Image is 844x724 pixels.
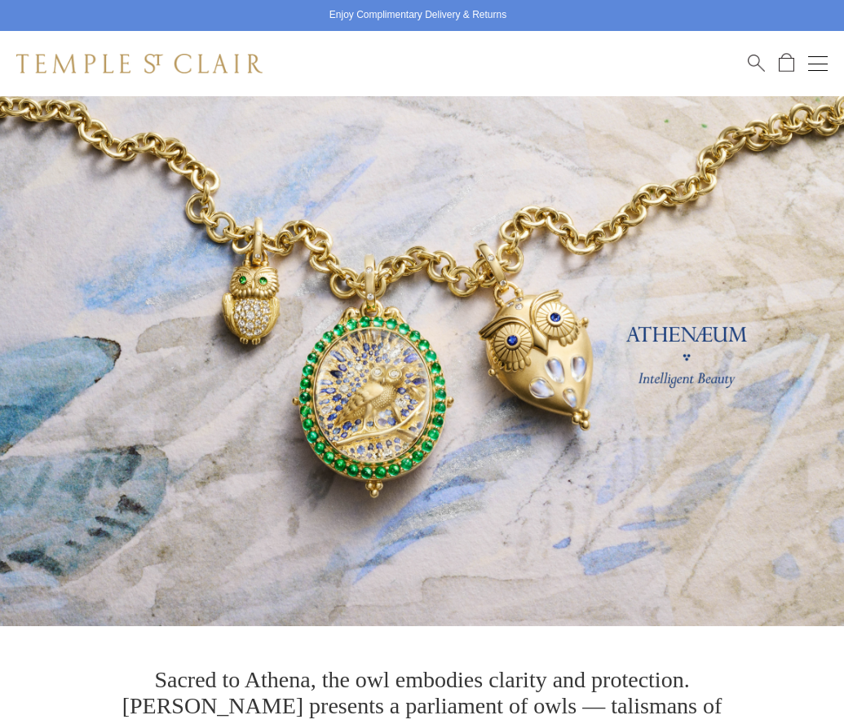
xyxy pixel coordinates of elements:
button: Open navigation [808,54,828,73]
a: Open Shopping Bag [779,53,794,73]
p: Enjoy Complimentary Delivery & Returns [329,7,506,24]
a: Search [748,53,765,73]
img: Temple St. Clair [16,54,263,73]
